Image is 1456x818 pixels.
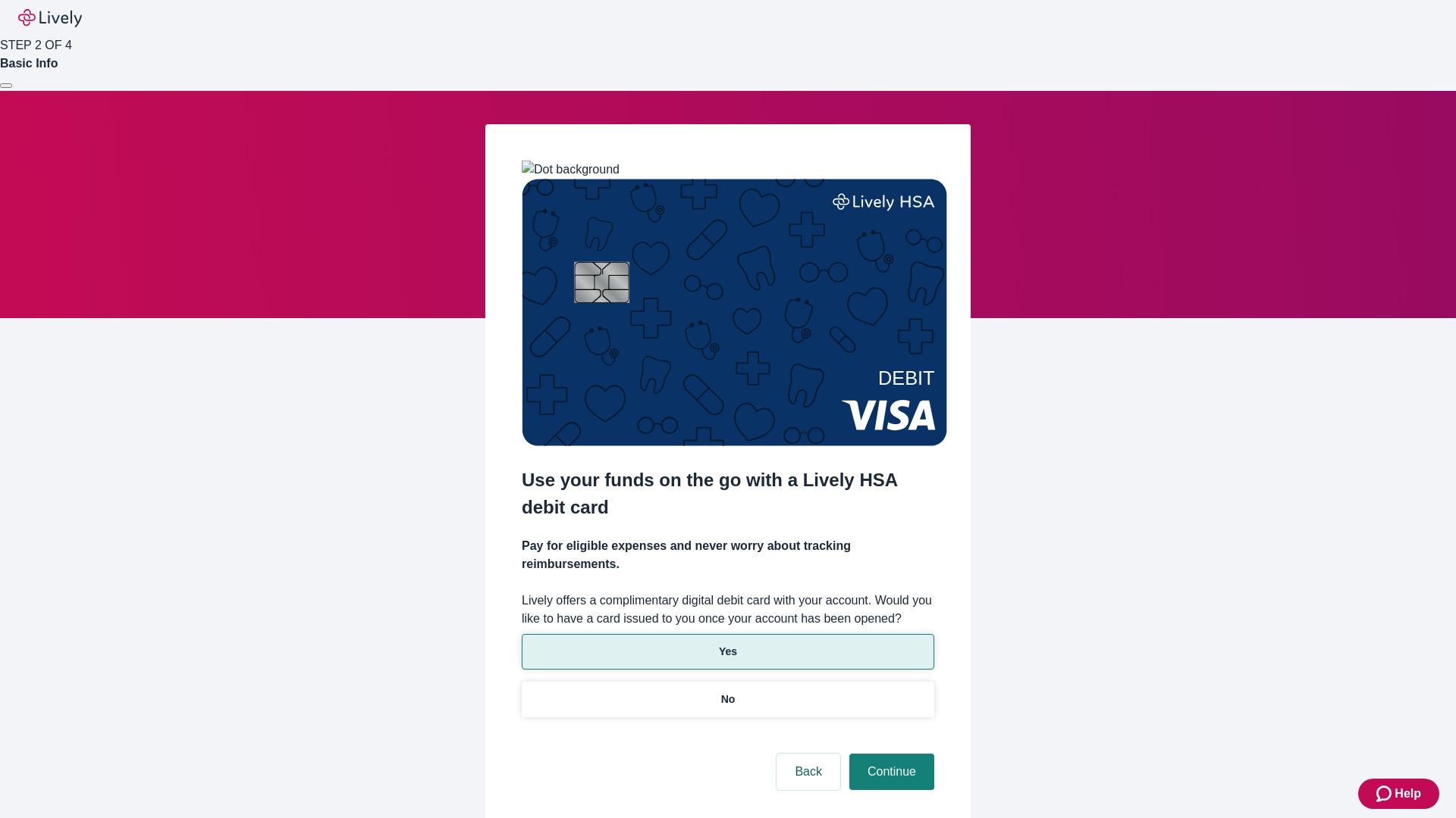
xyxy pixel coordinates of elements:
[1358,779,1439,809] button: Zendesk support iconHelp
[522,467,934,521] h2: Use your funds on the go with a Lively HSA debit card
[1395,785,1421,803] span: Help
[849,754,934,790] button: Continue
[522,179,947,446] img: Debit card
[18,9,82,27] img: Lively
[721,692,736,707] p: No
[522,161,620,179] img: Dot background
[719,644,737,660] p: Yes
[777,754,840,790] button: Back
[522,592,934,628] label: Lively offers a complimentary digital debit card with your account. Would you like to have a card...
[522,682,934,717] button: No
[1376,785,1395,803] svg: Zendesk support icon
[522,634,934,670] button: Yes
[522,537,934,573] h4: Pay for eligible expenses and never worry about tracking reimbursements.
